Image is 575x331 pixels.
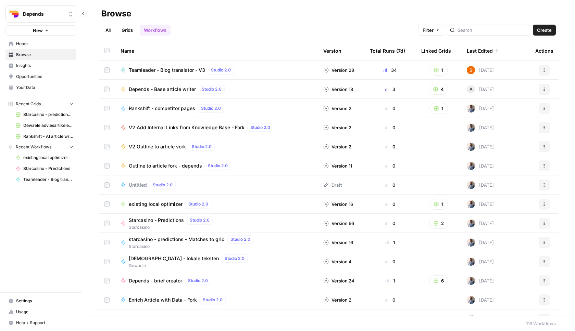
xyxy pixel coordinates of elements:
div: Draft [323,316,342,322]
a: Enrich Article with Data - ForkStudio 2.0 [121,296,312,304]
span: existing local optimizer [129,201,183,208]
span: Help + Support [16,320,73,326]
div: Version 28 [323,67,354,74]
img: Depends Logo [8,8,20,20]
button: New [5,25,76,36]
span: Rankshift - AI article writer [23,133,73,140]
a: [DEMOGRAPHIC_DATA] - lokale tekstenStudio 2.0Dewaele [121,254,312,269]
div: [DATE] [467,315,494,323]
div: 116 Workflows [526,320,556,327]
img: 542af2wjek5zirkck3dd1n2hljhm [467,257,475,266]
div: [DATE] [467,123,494,132]
a: Settings [5,295,76,306]
div: Version 2 [323,124,351,131]
a: Depends - brief creatorStudio 2.0 [121,277,312,285]
div: Last Edited [467,41,498,60]
div: 0 [370,143,410,150]
a: Outline to article fork - dependsStudio 2.0 [121,162,312,170]
a: existing local optimizerStudio 2.0 [121,200,312,208]
a: Rankshift - competitor pagesStudio 2.0 [121,104,312,112]
div: Actions [535,41,553,60]
span: Studio 2.0 [230,236,250,242]
span: Studio 2.0 [192,144,212,150]
div: 0 [370,296,410,303]
a: Browse [5,49,76,60]
span: Insights [16,63,73,69]
button: Create [533,25,556,36]
div: 0 [370,182,410,188]
span: Studio 2.0 [202,86,222,92]
img: 542af2wjek5zirkck3dd1n2hljhm [467,277,475,285]
a: Starcasino - predictions - matches grid JPL [13,109,76,120]
a: Starcasino - PredictionsStudio 2.0Starcasino [121,216,312,230]
button: 1 [429,65,448,76]
span: Studio 2.0 [211,67,231,73]
div: [DATE] [467,85,494,93]
span: Depends - Base article writer [129,86,196,93]
div: Version 66 [323,220,354,227]
div: 3 [370,86,410,93]
span: starcasino - predictions - Matches to grid [129,236,225,243]
img: 542af2wjek5zirkck3dd1n2hljhm [467,143,475,151]
span: Usage [16,309,73,315]
div: [DATE] [467,66,494,74]
a: Dewaele adviesartikelen optimalisatie suggesties [13,120,76,131]
div: Version 16 [323,239,353,246]
span: Rankshift - competitor pages [129,105,195,112]
span: Dewaele adviesartikelen optimalisatie suggesties [23,122,73,129]
a: Workflows [140,25,171,36]
span: Your Data [16,84,73,91]
div: [DATE] [467,277,494,285]
img: 542af2wjek5zirkck3dd1n2hljhm [467,200,475,208]
a: existing local optimizer [13,152,76,163]
span: New [33,27,43,34]
span: A [470,86,473,93]
div: Version 4 [323,258,352,265]
div: Version 16 [323,201,353,208]
div: [DATE] [467,200,494,208]
span: Studio 2.0 [190,217,210,223]
div: Version 2 [323,143,351,150]
span: Untitled [129,316,147,322]
div: [DATE] [467,143,494,151]
span: Opportunities [16,74,73,80]
div: 0 [370,316,410,322]
img: 542af2wjek5zirkck3dd1n2hljhm [467,296,475,304]
span: Recent Workflows [16,144,51,150]
span: Studio 2.0 [225,255,245,262]
img: y5w7aucoxux127fbokselpcfhhxb [467,66,475,74]
a: Teamleader - Blog translator - V3Studio 2.0 [121,66,312,74]
div: [DATE] [467,257,494,266]
span: Studio 2.0 [208,163,228,169]
span: existing local optimizer [23,155,73,161]
div: [DATE] [467,162,494,170]
span: Home [16,41,73,47]
button: Recent Grids [5,99,76,109]
span: Studio 2.0 [153,182,173,188]
a: Home [5,38,76,49]
div: 0 [370,162,410,169]
img: 542af2wjek5zirkck3dd1n2hljhm [467,104,475,112]
button: 1 [429,199,448,210]
button: 2 [429,218,448,229]
div: Draft [323,182,342,188]
span: Studio 2.0 [188,201,208,207]
a: Starcasino - Predictions [13,163,76,174]
img: 542af2wjek5zirkck3dd1n2hljhm [467,123,475,132]
span: Starcasino [129,243,256,250]
span: Enrich Article with Data - Fork [129,296,197,303]
button: 6 [429,275,448,286]
img: 542af2wjek5zirkck3dd1n2hljhm [467,315,475,323]
span: Create [537,27,552,34]
img: 542af2wjek5zirkck3dd1n2hljhm [467,181,475,189]
div: 0 [370,258,410,265]
a: Opportunities [5,71,76,82]
a: All [101,25,115,36]
a: Insights [5,60,76,71]
span: Outline to article fork - depends [129,162,202,169]
span: [DEMOGRAPHIC_DATA] - lokale teksten [129,255,219,262]
button: 1 [429,103,448,114]
span: Studio 2.0 [201,105,221,111]
span: Starcasino - Predictions [23,165,73,172]
a: UntitledStudio 2.0 [121,181,312,189]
